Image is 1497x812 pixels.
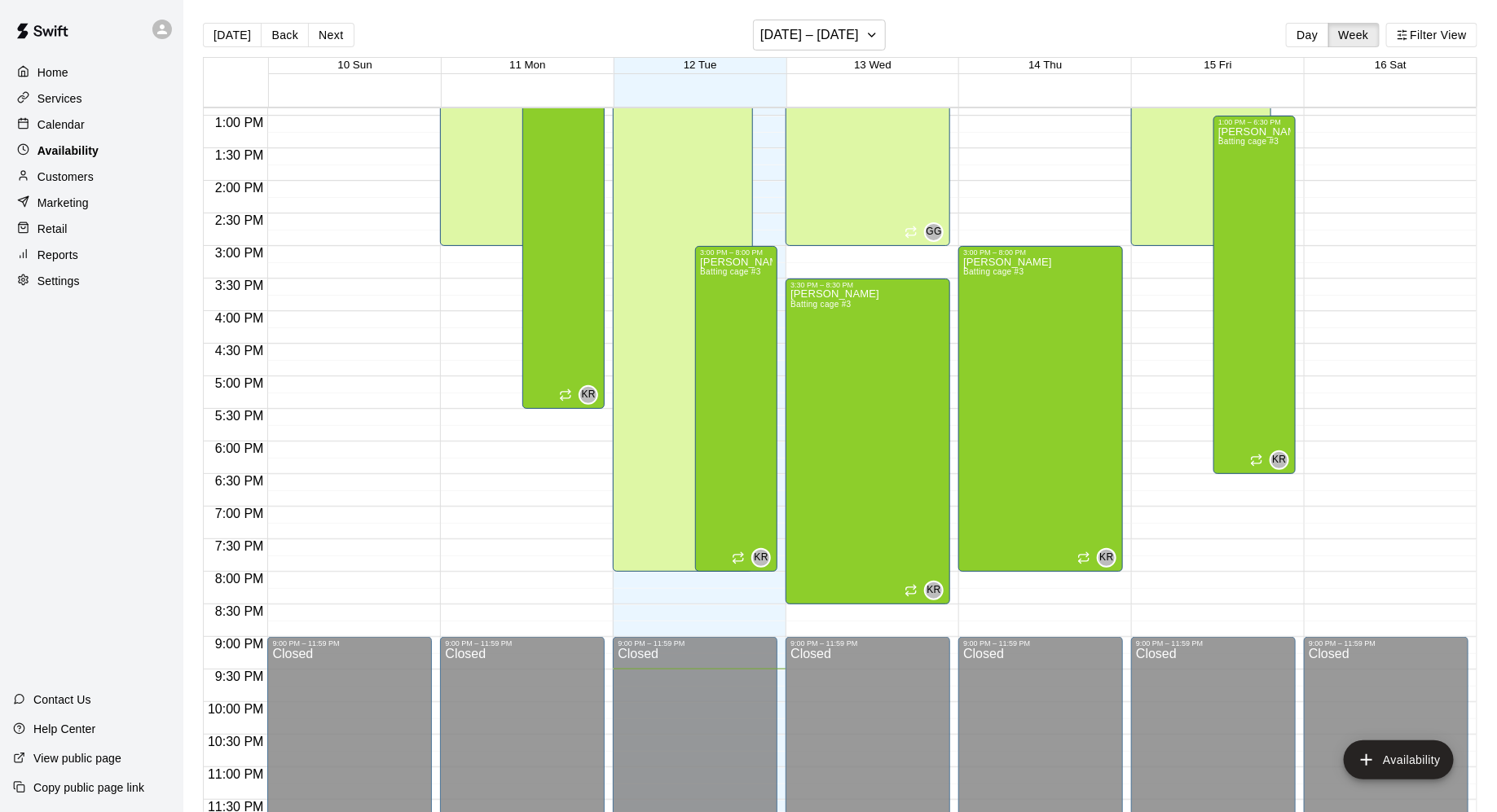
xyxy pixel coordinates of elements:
button: add [1344,740,1454,779]
button: 15 Fri [1204,59,1232,71]
span: 10:30 PM [204,735,267,748]
span: Recurring availability [732,551,745,564]
div: 9:00 PM – 11:59 PM [1309,639,1464,647]
span: Recurring availability [905,584,918,597]
button: Day [1286,23,1328,47]
span: 4:30 PM [211,344,268,358]
p: Home [37,64,68,81]
div: 3:30 PM – 8:30 PM [790,281,945,289]
span: 7:30 PM [211,539,268,553]
span: 6:00 PM [211,441,268,455]
div: 3:00 PM – 8:00 PM [963,248,1118,257]
span: 9:00 PM [211,637,268,651]
span: Recurring availability [905,226,918,239]
div: 3:30 PM – 8:30 PM: Available [786,279,950,604]
div: Katie Rohrer [751,548,771,568]
div: 3:00 PM – 8:00 PM: Available [958,246,1123,572]
span: 4:00 PM [211,311,268,325]
span: 7:00 PM [211,507,268,520]
span: 3:30 PM [211,279,268,292]
div: 9:00 PM – 11:59 PM [963,639,1118,647]
span: Batting cage #3 [963,267,1024,276]
p: Availability [37,143,99,159]
p: Copy public page link [33,779,144,796]
div: 9:00 PM – 11:59 PM [790,639,945,647]
span: GG [927,224,942,240]
button: Week [1328,23,1380,47]
span: Recurring availability [1250,454,1263,467]
span: 8:30 PM [211,604,268,618]
a: Reports [13,243,170,267]
a: Marketing [13,191,170,215]
button: 11 Mon [509,59,545,71]
p: Settings [37,273,80,289]
span: KR [755,550,768,566]
div: 1:00 PM – 6:30 PM: Available [1213,116,1296,474]
h6: [DATE] – [DATE] [760,24,859,46]
a: Availability [13,138,170,163]
p: Calendar [37,116,85,133]
span: 2:30 PM [211,213,268,227]
button: Filter View [1386,23,1477,47]
p: Contact Us [33,691,91,708]
span: Batting cage #3 [790,300,852,309]
button: 16 Sat [1375,59,1407,71]
button: [DATE] [203,23,262,47]
button: 12 Tue [684,59,717,71]
div: Katie Rohrer [579,385,598,405]
div: 9:00 PM – 11:59 PM [618,639,773,647]
div: 9:00 PM – 11:59 PM [445,639,600,647]
span: Recurring availability [559,388,572,402]
div: 1:00 PM – 6:30 PM [1218,118,1291,126]
div: 3:00 PM – 8:00 PM: Available [695,246,777,572]
a: Services [13,86,170,111]
div: Katie Rohrer [1097,548,1116,568]
span: 3:00 PM [211,246,268,260]
span: KR [1272,452,1286,468]
div: Gabe Gelsman [924,222,944,242]
a: Retail [13,217,170,241]
div: Home [13,60,170,85]
button: 14 Thu [1028,59,1062,71]
span: 10:00 PM [204,702,267,716]
span: Batting cage #3 [1218,137,1279,146]
span: Batting cage #3 [700,267,761,276]
p: View public page [33,750,121,766]
span: 6:30 PM [211,474,268,488]
p: Help Center [33,721,95,737]
span: 1:00 PM [211,116,268,129]
span: KR [927,582,940,599]
a: Calendar [13,112,170,137]
div: 9:00 PM – 11:59 PM [272,639,427,647]
span: 5:00 PM [211,376,268,390]
span: 2:00 PM [211,181,268,195]
span: KR [582,387,596,403]
a: Customers [13,165,170,189]
button: Next [308,23,354,47]
span: Recurring availability [1077,551,1090,564]
button: 13 Wed [854,59,892,71]
div: Settings [13,269,170,293]
span: KR [1099,550,1113,566]
button: 10 Sun [337,59,372,71]
p: Customers [37,169,94,185]
span: 11:00 PM [204,767,267,781]
span: 9:30 PM [211,669,268,683]
p: Retail [37,221,68,237]
p: Reports [37,247,78,263]
span: 8:00 PM [211,572,268,586]
div: Katie Rohrer [1270,450,1289,470]
div: 9:00 PM – 11:59 PM [1136,639,1291,647]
